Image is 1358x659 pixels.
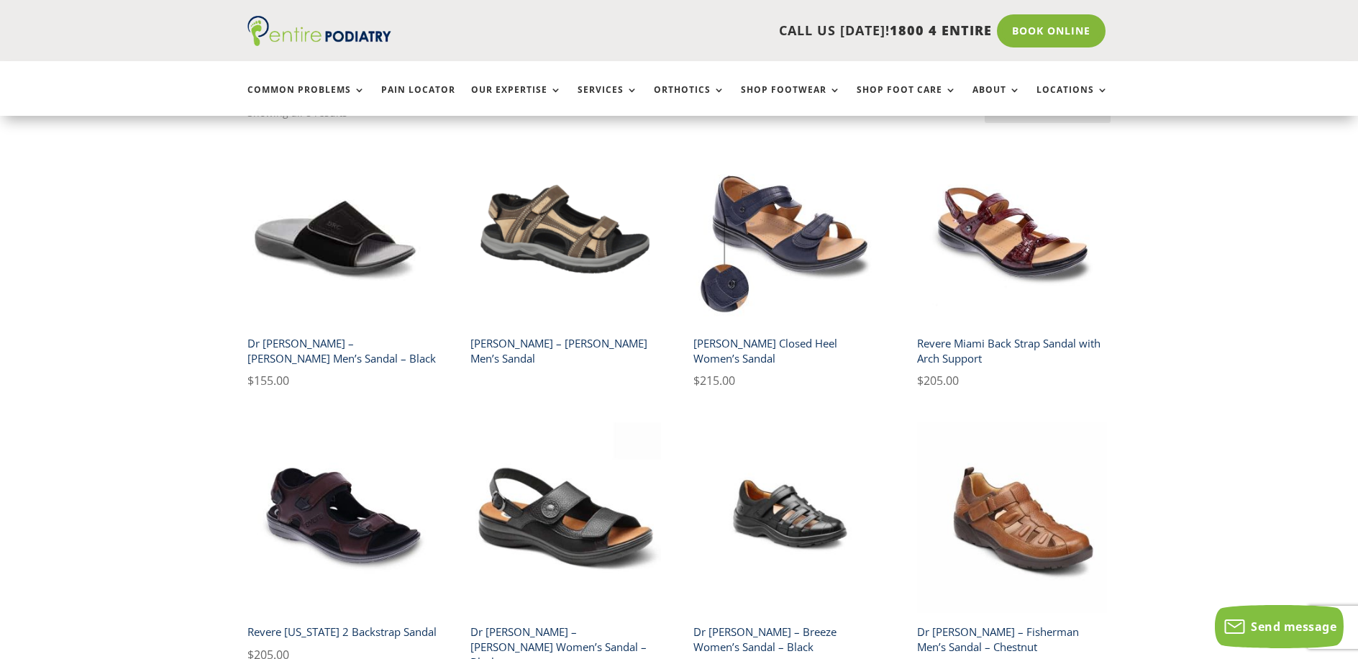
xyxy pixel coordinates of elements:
a: Shop Footwear [741,85,841,116]
a: Common Problems [247,85,365,116]
img: Dr Comfort Connor men's sandal black front angle [247,134,438,324]
a: warren drew shoe brown tan mens sandal entire podiatry[PERSON_NAME] – [PERSON_NAME] Men’s Sandal [470,134,661,372]
img: Dr Comfort Breeze Women's Shoe Black [693,422,884,613]
a: Geneva Womens Sandal in Navy Colour[PERSON_NAME] Closed Heel Women’s Sandal $215.00 [693,134,884,391]
img: Revere Montana 2 Whiskey Sandal Mens [247,422,438,613]
img: Dr Comfort Fisherman Mens Casual Sandal Chestnut [917,422,1108,613]
h2: [PERSON_NAME] – [PERSON_NAME] Men’s Sandal [470,330,661,371]
button: Send message [1215,605,1344,648]
span: $ [247,373,254,388]
a: Shop Foot Care [857,85,957,116]
a: Locations [1036,85,1108,116]
a: Revere Miami Red Croc Women's Adjustable SandalRevere Miami Back Strap Sandal with Arch Support $... [917,134,1108,391]
h2: [PERSON_NAME] Closed Heel Women’s Sandal [693,330,884,371]
img: Geneva Womens Sandal in Navy Colour [693,134,884,324]
h2: Revere Miami Back Strap Sandal with Arch Support [917,330,1108,371]
span: 1800 4 ENTIRE [890,22,992,39]
h2: Dr [PERSON_NAME] – [PERSON_NAME] Men’s Sandal – Black [247,330,438,371]
a: Orthotics [654,85,725,116]
bdi: 215.00 [693,373,735,388]
bdi: 205.00 [917,373,959,388]
span: $ [917,373,924,388]
img: Dr Comfort Lana Medium Wide Women's Sandal Black [470,422,661,613]
a: Book Online [997,14,1106,47]
a: Dr Comfort Connor men's sandal black front angleDr [PERSON_NAME] – [PERSON_NAME] Men’s Sandal – B... [247,134,438,391]
img: logo (1) [247,16,391,46]
bdi: 155.00 [247,373,289,388]
a: Pain Locator [381,85,455,116]
a: Our Expertise [471,85,562,116]
a: Services [578,85,638,116]
img: Revere Miami Red Croc Women's Adjustable Sandal [917,134,1108,324]
span: $ [693,373,700,388]
p: CALL US [DATE]! [447,22,992,40]
a: Entire Podiatry [247,35,391,49]
a: About [972,85,1021,116]
span: Send message [1251,619,1336,635]
img: warren drew shoe brown tan mens sandal entire podiatry [470,134,661,324]
h2: Revere [US_STATE] 2 Backstrap Sandal [247,619,438,645]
